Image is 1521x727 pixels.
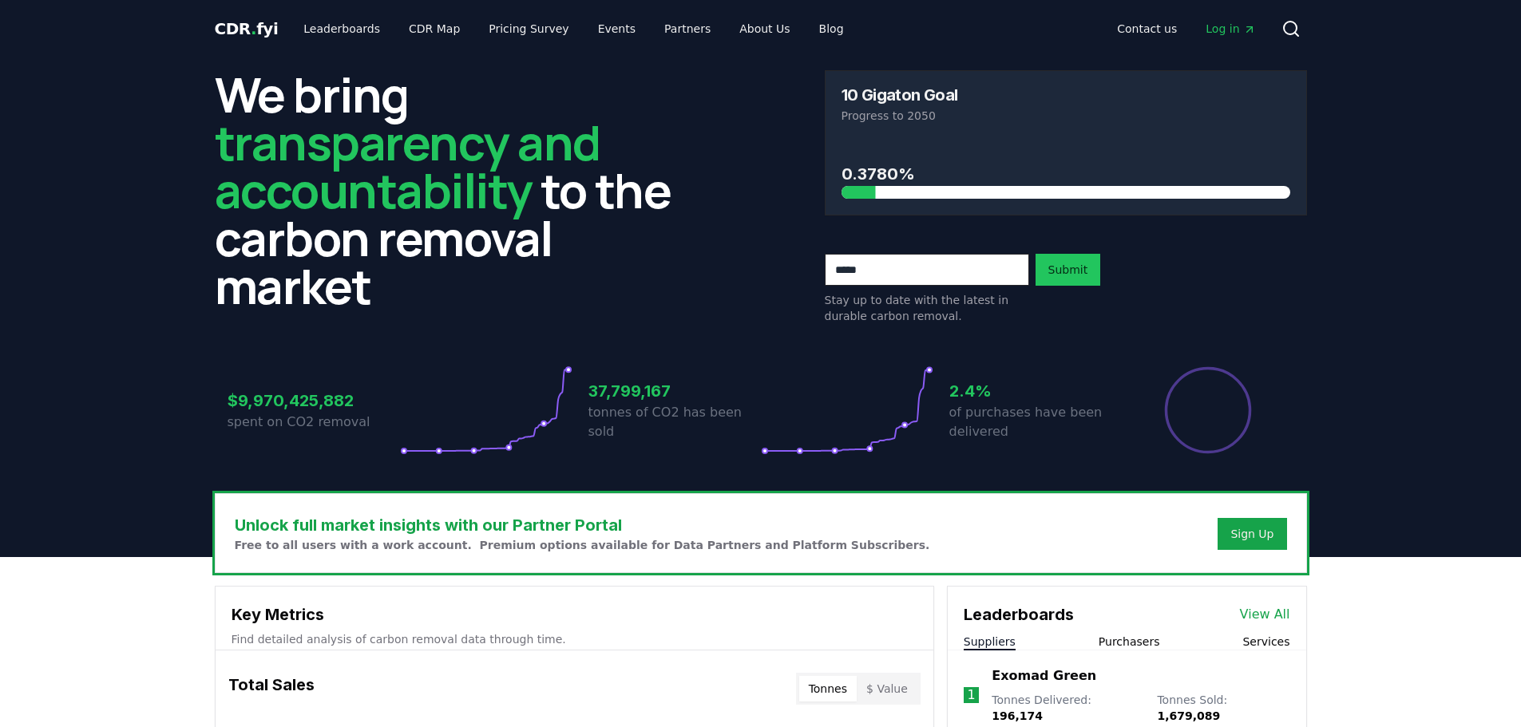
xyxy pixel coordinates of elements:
span: 196,174 [992,709,1043,722]
nav: Main [1104,14,1268,43]
button: Suppliers [964,634,1016,650]
button: Purchasers [1099,634,1160,650]
span: Log in [1206,21,1255,37]
h3: Key Metrics [232,603,917,626]
button: $ Value [857,676,917,701]
a: Leaderboards [291,14,393,43]
p: Find detailed analysis of carbon removal data through time. [232,631,917,647]
a: Contact us [1104,14,1190,43]
span: . [251,19,256,38]
a: Pricing Survey [476,14,581,43]
span: transparency and accountability [215,109,600,223]
h3: Leaderboards [964,603,1074,626]
h3: $9,970,425,882 [228,389,400,413]
h3: 2.4% [949,379,1122,403]
p: Tonnes Sold : [1157,692,1289,724]
a: About Us [727,14,802,43]
button: Tonnes [799,676,857,701]
a: CDR Map [396,14,473,43]
a: Sign Up [1230,526,1273,542]
p: Free to all users with a work account. Premium options available for Data Partners and Platform S... [235,537,930,553]
button: Services [1242,634,1289,650]
h3: Unlock full market insights with our Partner Portal [235,513,930,537]
h3: 0.3780% [842,162,1290,186]
div: Percentage of sales delivered [1163,365,1253,455]
button: Submit [1036,254,1101,286]
a: Blog [806,14,857,43]
p: spent on CO2 removal [228,413,400,432]
a: Events [585,14,648,43]
h3: 37,799,167 [588,379,761,403]
a: CDR.fyi [215,18,279,40]
span: CDR fyi [215,19,279,38]
h2: We bring to the carbon removal market [215,70,697,310]
p: Stay up to date with the latest in durable carbon removal. [825,292,1029,324]
p: tonnes of CO2 has been sold [588,403,761,441]
a: Partners [652,14,723,43]
p: Tonnes Delivered : [992,692,1141,724]
span: 1,679,089 [1157,709,1220,722]
a: Exomad Green [992,666,1096,686]
a: Log in [1193,14,1268,43]
button: Sign Up [1218,518,1286,550]
h3: 10 Gigaton Goal [842,87,958,103]
nav: Main [291,14,856,43]
p: Progress to 2050 [842,108,1290,124]
p: 1 [967,686,975,705]
h3: Total Sales [228,673,315,705]
p: of purchases have been delivered [949,403,1122,441]
a: View All [1240,605,1290,624]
